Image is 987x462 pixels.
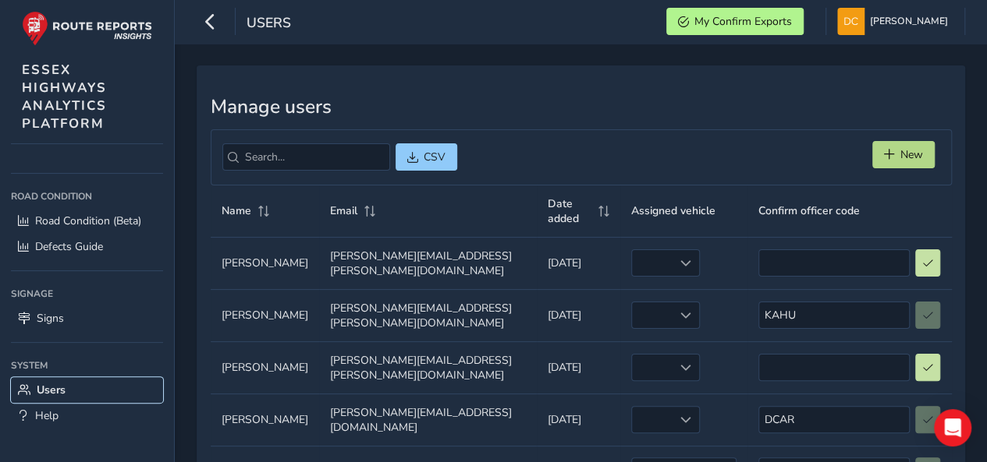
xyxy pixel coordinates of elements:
[35,239,103,254] span: Defects Guide
[837,8,865,35] img: diamond-layout
[537,289,620,341] td: [DATE]
[319,393,537,446] td: [PERSON_NAME][EMAIL_ADDRESS][DOMAIN_NAME]
[211,393,319,446] td: [PERSON_NAME]
[934,409,971,446] div: Open Intercom Messenger
[548,196,593,226] span: Date added
[319,341,537,393] td: [PERSON_NAME][EMAIL_ADDRESS][PERSON_NAME][DOMAIN_NAME]
[11,403,163,428] a: Help
[11,208,163,234] a: Road Condition (Beta)
[537,341,620,393] td: [DATE]
[11,185,163,208] div: Road Condition
[11,234,163,259] a: Defects Guide
[870,8,948,35] span: [PERSON_NAME]
[222,143,390,171] input: Search...
[872,141,935,168] button: New
[22,11,152,46] img: rr logo
[694,14,792,29] span: My Confirm Exports
[11,354,163,377] div: System
[537,393,620,446] td: [DATE]
[758,203,860,218] span: Confirm officer code
[37,311,64,326] span: Signs
[837,8,953,35] button: [PERSON_NAME]
[319,289,537,341] td: [PERSON_NAME][EMAIL_ADDRESS][PERSON_NAME][DOMAIN_NAME]
[424,150,446,164] span: CSV
[211,96,952,118] h3: Manage users
[11,377,163,403] a: Users
[211,289,319,341] td: [PERSON_NAME]
[222,203,251,218] span: Name
[37,383,66,397] span: Users
[631,203,715,218] span: Assigned vehicle
[330,203,357,218] span: Email
[319,237,537,289] td: [PERSON_NAME][EMAIL_ADDRESS][PERSON_NAME][DOMAIN_NAME]
[35,408,59,423] span: Help
[666,8,804,35] button: My Confirm Exports
[396,143,457,171] button: CSV
[22,61,107,132] span: ESSEX HIGHWAYS ANALYTICS PLATFORM
[211,341,319,393] td: [PERSON_NAME]
[11,305,163,331] a: Signs
[900,147,923,162] span: New
[35,213,141,228] span: Road Condition (Beta)
[211,237,319,289] td: [PERSON_NAME]
[247,13,291,35] span: Users
[11,282,163,305] div: Signage
[537,237,620,289] td: [DATE]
